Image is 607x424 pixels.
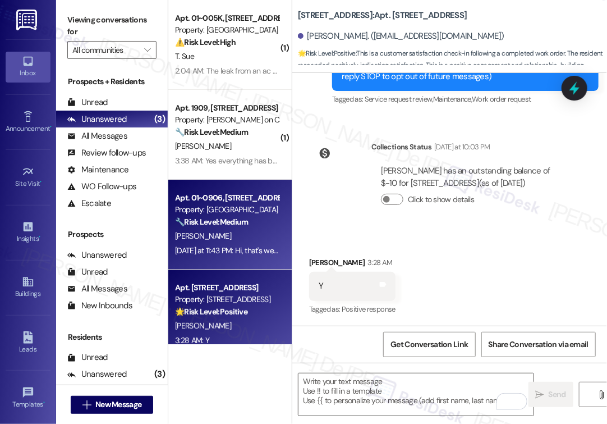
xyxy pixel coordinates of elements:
[298,49,356,58] strong: 🌟 Risk Level: Positive
[175,321,231,331] span: [PERSON_NAME]
[332,91,599,107] div: Tagged as:
[298,30,504,42] div: [PERSON_NAME]. ([EMAIL_ADDRESS][DOMAIN_NAME])
[67,266,108,278] div: Unread
[82,400,91,409] i: 
[67,300,132,312] div: New Inbounds
[67,249,127,261] div: Unanswered
[309,257,396,272] div: [PERSON_NAME]
[175,335,209,345] div: 3:28 AM: Y
[151,366,168,383] div: (3)
[383,332,475,357] button: Get Conversation Link
[175,37,236,47] strong: ⚠️ Risk Level: High
[175,141,231,151] span: [PERSON_NAME]
[472,94,531,104] span: Work order request
[67,147,146,159] div: Review follow-ups
[67,352,108,363] div: Unread
[175,114,279,126] div: Property: [PERSON_NAME] on Canal
[67,283,127,295] div: All Messages
[536,390,544,399] i: 
[56,229,168,240] div: Prospects
[6,272,50,303] a: Buildings
[309,301,396,317] div: Tagged as:
[175,12,279,24] div: Apt. 01~005K, [STREET_ADDRESS]
[431,141,490,153] div: [DATE] at 10:03 PM
[56,331,168,343] div: Residents
[175,231,231,241] span: [PERSON_NAME]
[95,399,141,411] span: New Message
[175,66,510,76] div: 2:04 AM: The leak from an ac vent doesn't seem adequately fixed. There is still a large water sta...
[16,10,39,30] img: ResiDesk Logo
[175,294,279,306] div: Property: [STREET_ADDRESS]
[72,41,139,59] input: All communities
[40,178,42,186] span: •
[549,389,566,400] span: Send
[319,280,323,292] div: Y
[433,94,472,104] span: Maintenance ,
[6,217,50,248] a: Insights •
[6,162,50,193] a: Site Visit •
[175,307,247,317] strong: 🌟 Risk Level: Positive
[67,181,136,193] div: WO Follow-ups
[381,165,566,189] div: [PERSON_NAME] has an outstanding balance of $-10 for [STREET_ADDRESS] (as of [DATE])
[67,198,111,209] div: Escalate
[6,328,50,358] a: Leads
[597,390,605,399] i: 
[56,76,168,88] div: Prospects + Residents
[151,111,168,128] div: (3)
[365,257,393,268] div: 3:28 AM
[67,130,127,142] div: All Messages
[175,102,279,114] div: Apt. 1909, [STREET_ADDRESS]
[6,52,50,82] a: Inbox
[481,332,596,357] button: Share Conversation via email
[67,164,129,176] div: Maintenance
[67,11,157,41] label: Viewing conversations for
[390,339,468,350] span: Get Conversation Link
[298,10,467,21] b: [STREET_ADDRESS]: Apt. [STREET_ADDRESS]
[175,127,248,137] strong: 🔧 Risk Level: Medium
[175,192,279,204] div: Apt. 01~0906, [STREET_ADDRESS][PERSON_NAME]
[144,45,150,54] i: 
[175,204,279,216] div: Property: [GEOGRAPHIC_DATA]
[175,217,248,227] strong: 🔧 Risk Level: Medium
[67,368,127,380] div: Unanswered
[528,382,573,407] button: Send
[50,123,52,131] span: •
[408,194,474,206] label: Click to show details
[371,141,431,153] div: Collections Status
[43,399,45,407] span: •
[489,339,588,350] span: Share Conversation via email
[342,304,396,314] span: Positive response
[298,373,534,416] textarea: To enrich screen reader interactions, please activate Accessibility in Grammarly extension settings
[365,94,433,104] span: Service request review ,
[39,233,40,241] span: •
[67,113,127,125] div: Unanswered
[6,383,50,413] a: Templates •
[67,97,108,108] div: Unread
[175,51,194,61] span: T. Sue
[175,282,279,294] div: Apt. [STREET_ADDRESS]
[298,48,607,84] span: : This is a customer satisfaction check-in following a completed work order. The resident respond...
[175,24,279,36] div: Property: [GEOGRAPHIC_DATA]
[71,396,154,414] button: New Message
